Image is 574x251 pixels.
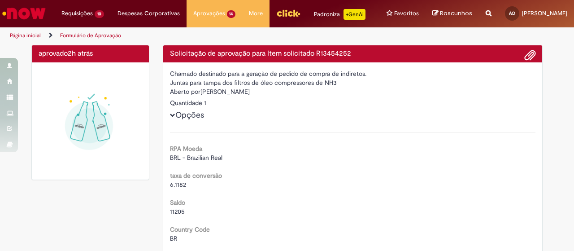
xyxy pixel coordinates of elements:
span: [PERSON_NAME] [522,9,567,17]
b: taxa de conversão [170,172,222,180]
b: Country Code [170,225,210,233]
a: Formulário de Aprovação [60,32,121,39]
a: Página inicial [10,32,41,39]
div: Juntas para tampa dos filtros de óleo compressores de NH3 [170,78,536,87]
span: Requisições [61,9,93,18]
span: Rascunhos [440,9,472,18]
p: +GenAi [344,9,365,20]
span: Despesas Corporativas [117,9,180,18]
span: More [249,9,263,18]
span: BRL - Brazilian Real [170,154,222,162]
span: 2h atrás [68,49,93,58]
ul: Trilhas de página [7,27,376,44]
div: [PERSON_NAME] [170,87,536,98]
span: Aprovações [193,9,225,18]
span: 14 [227,10,236,18]
div: Quantidade 1 [170,98,536,107]
span: AO [509,10,515,16]
h4: Solicitação de aprovação para Item solicitado R13454252 [170,50,536,58]
img: click_logo_yellow_360x200.png [276,6,300,20]
h4: aprovado [39,50,142,58]
b: Saldo [170,198,185,207]
span: 10 [95,10,104,18]
div: Chamado destinado para a geração de pedido de compra de indiretos. [170,69,536,78]
span: 11205 [170,207,185,216]
img: sucesso_1.gif [39,69,142,173]
span: Favoritos [394,9,419,18]
a: Rascunhos [432,9,472,18]
img: ServiceNow [1,4,47,22]
time: 28/08/2025 10:11:15 [68,49,93,58]
span: 6.1182 [170,181,186,189]
div: Padroniza [314,9,365,20]
span: BR [170,234,177,242]
b: RPA Moeda [170,145,202,153]
label: Aberto por [170,87,200,96]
